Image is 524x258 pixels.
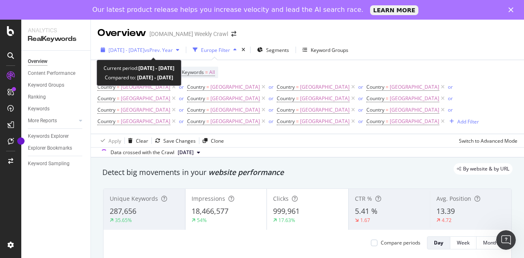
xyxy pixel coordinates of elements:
[28,81,64,90] div: Keyword Groups
[28,144,72,153] div: Explorer Bookmarks
[269,95,273,102] div: or
[97,83,115,90] span: Country
[97,43,183,56] button: [DATE] - [DATE]vsPrev. Year
[104,63,174,73] div: Current period:
[390,81,439,93] span: [GEOGRAPHIC_DATA]
[273,206,300,216] span: 999,961
[97,26,146,40] div: Overview
[174,148,203,157] button: [DATE]
[111,149,174,156] div: Data crossed with the Crawl
[296,95,299,102] span: =
[28,57,47,66] div: Overview
[448,83,453,91] button: or
[448,106,453,113] div: or
[187,118,205,125] span: Country
[454,163,513,175] div: legacy label
[483,239,498,246] div: Month
[105,73,173,82] div: Compared to:
[358,118,363,125] div: or
[311,47,348,54] div: Keyword Groups
[192,206,228,216] span: 18,466,577
[296,106,299,113] span: =
[390,93,439,104] span: [GEOGRAPHIC_DATA]
[299,43,352,56] button: Keyword Groups
[296,83,299,90] span: =
[28,159,70,168] div: Keyword Sampling
[277,118,295,125] span: Country
[277,83,295,90] span: Country
[266,47,289,54] span: Segments
[117,118,120,125] span: =
[390,104,439,116] span: [GEOGRAPHIC_DATA]
[269,106,273,113] div: or
[121,93,170,104] span: [GEOGRAPHIC_DATA]
[300,104,350,116] span: [GEOGRAPHIC_DATA]
[28,144,85,153] a: Explorer Bookmarks
[508,7,517,12] div: Close
[117,106,120,113] span: =
[457,239,470,246] div: Week
[390,116,439,127] span: [GEOGRAPHIC_DATA]
[358,83,363,91] button: or
[206,118,209,125] span: =
[28,81,85,90] a: Keyword Groups
[434,239,443,246] div: Day
[28,93,85,101] a: Ranking
[210,104,260,116] span: [GEOGRAPHIC_DATA]
[121,104,170,116] span: [GEOGRAPHIC_DATA]
[366,106,384,113] span: Country
[386,83,388,90] span: =
[117,83,120,90] span: =
[300,81,350,93] span: [GEOGRAPHIC_DATA]
[386,106,388,113] span: =
[240,46,247,54] div: times
[28,69,85,78] a: Content Performance
[355,206,377,216] span: 5.41 %
[436,206,455,216] span: 13.39
[199,134,224,147] button: Clone
[187,95,205,102] span: Country
[206,106,209,113] span: =
[121,116,170,127] span: [GEOGRAPHIC_DATA]
[205,69,208,76] span: =
[355,195,372,202] span: CTR %
[28,132,85,141] a: Keywords Explorer
[179,106,184,114] button: or
[178,149,194,156] span: 2025 Apr. 17th
[358,95,363,102] div: or
[269,83,273,90] div: or
[277,95,295,102] span: Country
[125,134,148,147] button: Clear
[179,106,184,113] div: or
[386,95,388,102] span: =
[179,117,184,125] button: or
[28,159,85,168] a: Keyword Sampling
[28,105,50,113] div: Keywords
[201,47,230,54] div: Europe Filter
[254,43,292,56] button: Segments
[456,134,517,147] button: Switch to Advanced Mode
[296,118,299,125] span: =
[28,117,57,125] div: More Reports
[427,236,450,249] button: Day
[187,83,205,90] span: Country
[206,83,209,90] span: =
[163,137,196,144] div: Save Changes
[192,195,225,202] span: Impressions
[136,74,173,81] b: [DATE] - [DATE]
[197,217,207,224] div: 54%
[179,118,184,125] div: or
[463,166,509,171] span: By website & by URL
[448,83,453,90] div: or
[366,95,384,102] span: Country
[97,95,115,102] span: Country
[17,137,25,145] div: Tooltip anchor
[300,93,350,104] span: [GEOGRAPHIC_DATA]
[28,57,85,66] a: Overview
[138,65,174,72] b: [DATE] - [DATE]
[477,236,505,249] button: Month
[448,94,453,102] button: or
[110,206,136,216] span: 287,656
[97,134,121,147] button: Apply
[136,137,148,144] div: Clear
